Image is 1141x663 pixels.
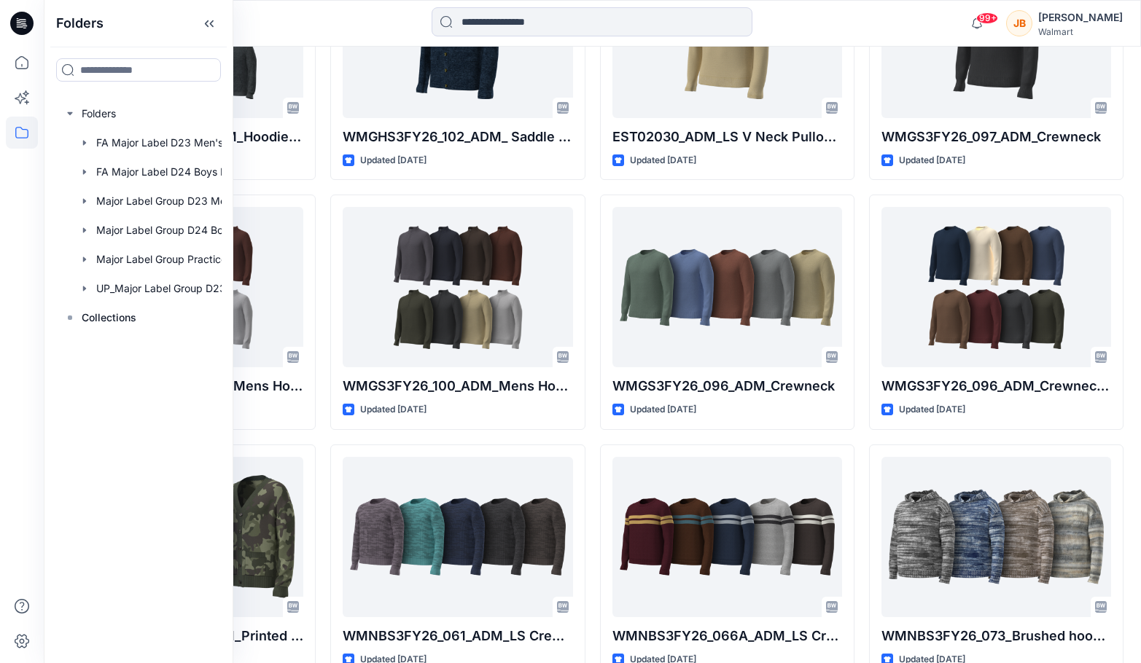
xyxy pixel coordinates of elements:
[343,626,572,646] p: WMNBS3FY26_061_ADM_LS Crewneck copy
[899,153,965,168] p: Updated [DATE]
[612,457,842,617] a: WMNBS3FY26_066A_ADM_LS Crewneck copy
[360,153,427,168] p: Updated [DATE]
[881,457,1111,617] a: WMNBS3FY26_073_Brushed hoodie
[612,127,842,147] p: EST02030_ADM_LS V Neck Pullover
[82,309,136,326] p: Collections
[612,376,842,396] p: WMGS3FY26_096_ADM_Crewneck
[899,402,965,417] p: Updated [DATE]
[1006,10,1032,36] div: JB
[630,402,696,417] p: Updated [DATE]
[630,153,696,168] p: Updated [DATE]
[881,207,1111,367] a: WMGS3FY26_096_ADM_Crewneck(PT 2)
[343,207,572,367] a: WMGS3FY26_100_ADM_Mens Honeycomb Quarter Zip
[343,457,572,617] a: WMNBS3FY26_061_ADM_LS Crewneck copy
[1038,9,1123,26] div: [PERSON_NAME]
[976,12,998,24] span: 99+
[881,626,1111,646] p: WMNBS3FY26_073_Brushed hoodie
[612,207,842,367] a: WMGS3FY26_096_ADM_Crewneck
[1038,26,1123,37] div: Walmart
[881,127,1111,147] p: WMGS3FY26_097_ADM_Crewneck
[360,402,427,417] p: Updated [DATE]
[343,127,572,147] p: WMGHS3FY26_102_ADM_ Saddle Sleeve Cardigan
[881,376,1111,396] p: WMGS3FY26_096_ADM_Crewneck(PT 2)
[612,626,842,646] p: WMNBS3FY26_066A_ADM_LS Crewneck copy
[343,376,572,396] p: WMGS3FY26_100_ADM_Mens Honeycomb Quarter Zip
